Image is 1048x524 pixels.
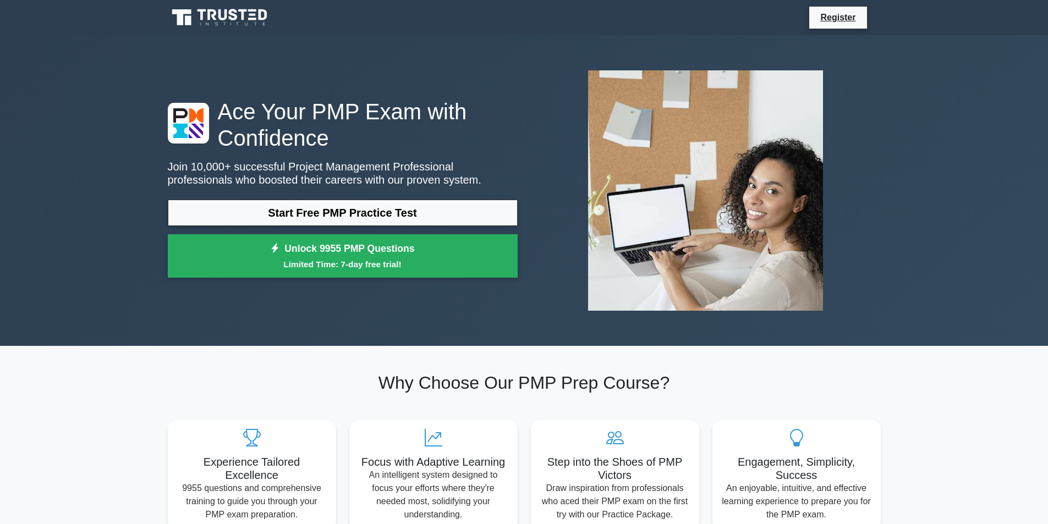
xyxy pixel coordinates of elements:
[358,455,509,468] h5: Focus with Adaptive Learning
[168,200,518,226] a: Start Free PMP Practice Test
[168,234,518,278] a: Unlock 9955 PMP QuestionsLimited Time: 7-day free trial!
[177,455,327,482] h5: Experience Tailored Excellence
[721,482,872,521] p: An enjoyable, intuitive, and effective learning experience to prepare you for the PMP exam.
[168,372,881,393] h2: Why Choose Our PMP Prep Course?
[358,468,509,521] p: An intelligent system designed to focus your efforts where they're needed most, solidifying your ...
[540,482,690,521] p: Draw inspiration from professionals who aced their PMP exam on the first try with our Practice Pa...
[721,455,872,482] h5: Engagement, Simplicity, Success
[168,160,518,186] p: Join 10,000+ successful Project Management Professional professionals who boosted their careers w...
[168,98,518,151] h1: Ace Your PMP Exam with Confidence
[177,482,327,521] p: 9955 questions and comprehensive training to guide you through your PMP exam preparation.
[814,10,862,24] a: Register
[182,258,504,271] small: Limited Time: 7-day free trial!
[540,455,690,482] h5: Step into the Shoes of PMP Victors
